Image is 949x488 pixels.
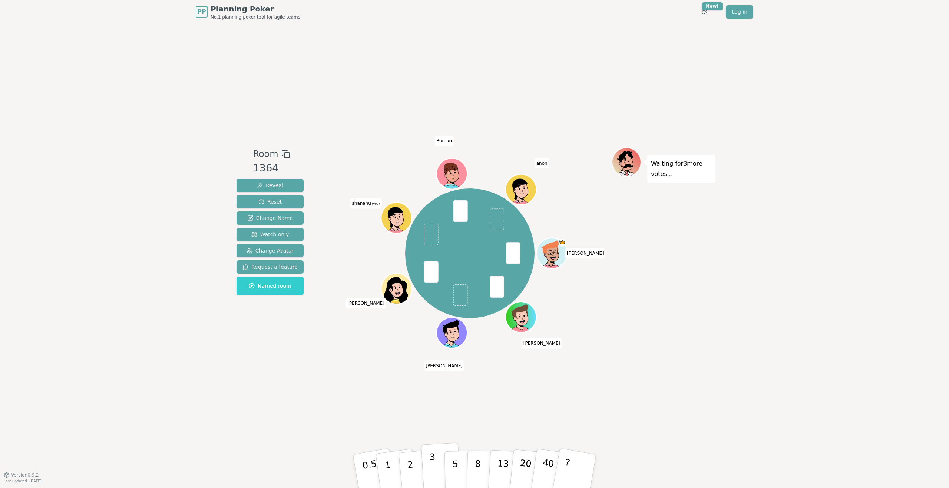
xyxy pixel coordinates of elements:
[237,211,304,225] button: Change Name
[522,338,562,348] span: Click to change your name
[702,2,723,10] div: New!
[247,247,294,254] span: Change Avatar
[257,182,283,189] span: Reveal
[249,282,291,290] span: Named room
[197,7,206,16] span: PP
[535,158,549,168] span: Click to change your name
[371,202,380,205] span: (you)
[11,472,39,478] span: Version 0.9.2
[251,231,289,238] span: Watch only
[382,203,411,232] button: Click to change your avatar
[698,5,711,19] button: New!
[237,228,304,241] button: Watch only
[237,260,304,274] button: Request a feature
[211,4,300,14] span: Planning Poker
[258,198,282,205] span: Reset
[211,14,300,20] span: No.1 planning poker tool for agile teams
[424,360,464,371] span: Click to change your name
[726,5,753,19] a: Log in
[253,161,290,176] div: 1364
[237,179,304,192] button: Reveal
[196,4,300,20] a: PPPlanning PokerNo.1 planning poker tool for agile teams
[345,298,386,308] span: Click to change your name
[565,248,606,258] span: Click to change your name
[247,214,293,222] span: Change Name
[242,263,298,271] span: Request a feature
[558,239,566,247] span: James is the host
[651,158,712,179] p: Waiting for 3 more votes...
[253,147,278,161] span: Room
[237,244,304,257] button: Change Avatar
[4,472,39,478] button: Version0.9.2
[350,198,382,208] span: Click to change your name
[4,479,42,483] span: Last updated: [DATE]
[237,195,304,208] button: Reset
[434,136,454,146] span: Click to change your name
[237,277,304,295] button: Named room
